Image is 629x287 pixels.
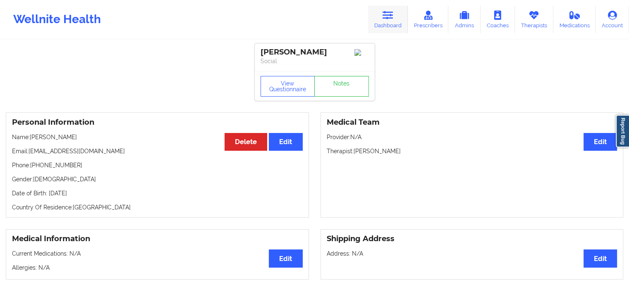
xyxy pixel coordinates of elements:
[481,6,515,33] a: Coaches
[327,147,617,155] p: Therapist: [PERSON_NAME]
[12,133,303,141] p: Name: [PERSON_NAME]
[12,175,303,183] p: Gender: [DEMOGRAPHIC_DATA]
[12,263,303,272] p: Allergies: N/A
[515,6,553,33] a: Therapists
[354,49,369,56] img: Image%2Fplaceholer-image.png
[327,234,617,244] h3: Shipping Address
[408,6,449,33] a: Prescribers
[12,203,303,211] p: Country Of Residence: [GEOGRAPHIC_DATA]
[12,249,303,258] p: Current Medications: N/A
[12,234,303,244] h3: Medical Information
[12,189,303,197] p: Date of Birth: [DATE]
[368,6,408,33] a: Dashboard
[269,133,302,151] button: Edit
[553,6,596,33] a: Medications
[12,161,303,169] p: Phone: [PHONE_NUMBER]
[327,133,617,141] p: Provider: N/A
[261,57,369,65] p: Social
[225,133,267,151] button: Delete
[616,115,629,147] a: Report Bug
[584,249,617,267] button: Edit
[327,249,617,258] p: Address: N/A
[448,6,481,33] a: Admins
[269,249,302,267] button: Edit
[12,147,303,155] p: Email: [EMAIL_ADDRESS][DOMAIN_NAME]
[314,76,369,97] a: Notes
[261,76,315,97] button: View Questionnaire
[596,6,629,33] a: Account
[261,47,369,57] div: [PERSON_NAME]
[12,118,303,127] h3: Personal Information
[327,118,617,127] h3: Medical Team
[584,133,617,151] button: Edit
